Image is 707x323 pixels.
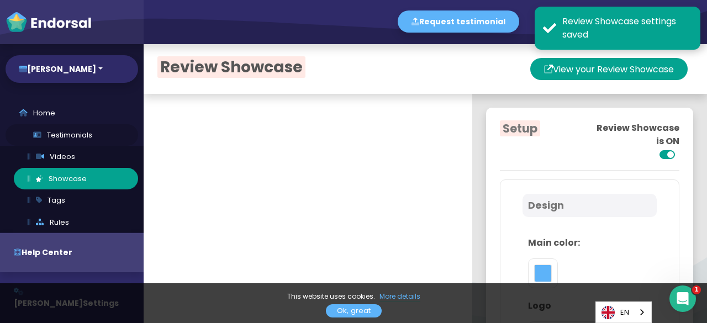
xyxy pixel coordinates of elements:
div: Review Showcase settings saved [562,15,692,41]
iframe: Intercom live chat [669,285,696,312]
a: Tags [14,189,138,211]
span: Review Showcase is ON [590,121,680,161]
button: [PERSON_NAME] [591,6,693,39]
a: Testimonials [6,124,138,146]
a: Rules [14,211,138,234]
span: Setup [500,120,540,136]
button: [PERSON_NAME] [6,55,138,83]
a: Ok, great [326,304,382,317]
img: endorsal-logo-white@2x.png [6,11,92,33]
a: Home [6,102,138,124]
a: Showcase [14,168,138,190]
button: View your Review Showcase [530,58,688,80]
a: More details [379,292,420,302]
a: EN [596,302,651,322]
div: Language [595,301,652,323]
h4: Design [528,199,651,211]
span: Review Showcase [157,56,305,78]
a: Videos [14,146,138,168]
button: Request testimonial [398,10,519,33]
span: This website uses cookies. [287,292,375,301]
aside: Language selected: English [595,301,652,323]
button: en [527,11,566,33]
div: [PERSON_NAME] [597,6,666,39]
button: toggle color picker dialog [534,264,552,282]
span: 1 [692,285,701,294]
p: Main color: [528,236,651,250]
